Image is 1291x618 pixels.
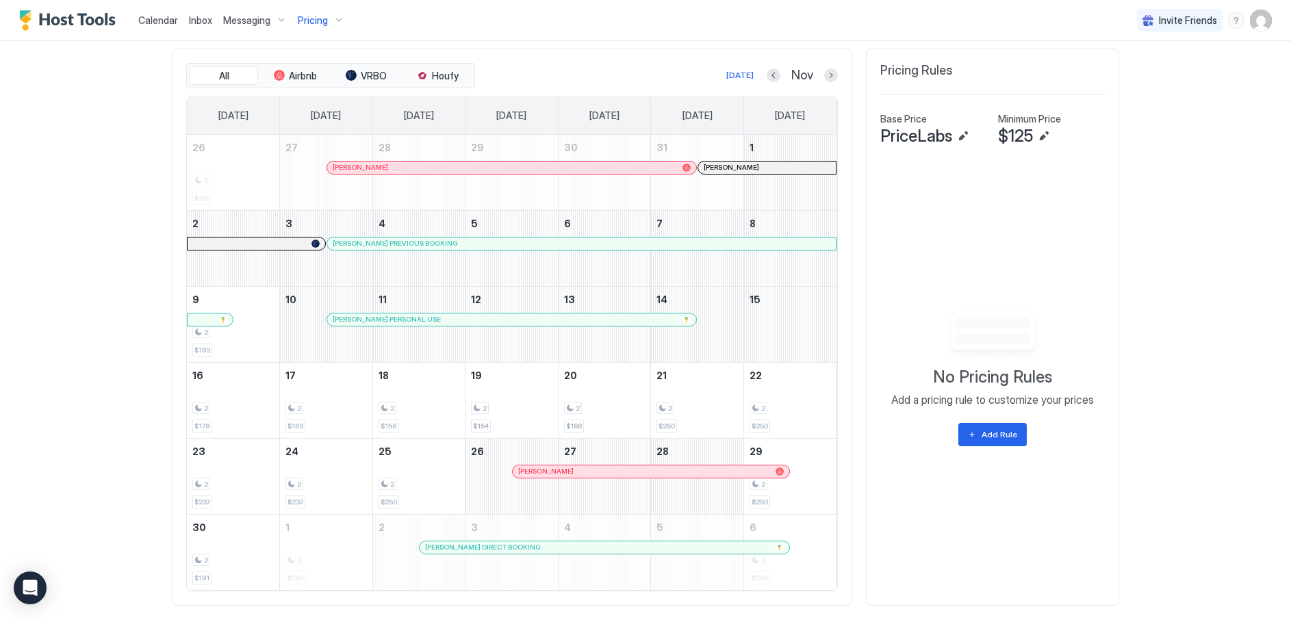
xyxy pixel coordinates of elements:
[189,14,212,26] span: Inbox
[465,363,558,388] a: November 19, 2025
[465,515,558,540] a: December 3, 2025
[651,515,743,540] a: December 5, 2025
[372,438,465,514] td: November 25, 2025
[333,239,830,248] div: [PERSON_NAME] PREVIOUS BOOKING
[589,110,619,122] span: [DATE]
[891,393,1094,407] span: Add a pricing rule to customize your prices
[187,515,279,540] a: November 30, 2025
[743,286,836,362] td: November 15, 2025
[379,446,392,457] span: 25
[298,14,328,27] span: Pricing
[465,135,559,211] td: October 29, 2025
[659,422,675,430] span: $250
[187,438,280,514] td: November 23, 2025
[558,135,651,211] td: October 30, 2025
[465,210,559,286] td: November 5, 2025
[743,438,836,514] td: November 29, 2025
[187,287,279,312] a: November 9, 2025
[280,363,372,388] a: November 17, 2025
[682,110,713,122] span: [DATE]
[744,515,836,540] a: December 6, 2025
[373,439,465,464] a: November 25, 2025
[576,404,580,413] span: 2
[373,287,465,312] a: November 11, 2025
[432,70,459,82] span: Houfy
[261,66,329,86] button: Airbnb
[287,422,303,430] span: $153
[743,210,836,286] td: November 8, 2025
[285,522,290,533] span: 1
[651,439,743,464] a: November 28, 2025
[280,211,372,236] a: November 3, 2025
[651,286,744,362] td: November 14, 2025
[880,126,952,146] span: PriceLabs
[958,423,1027,446] button: Add Rule
[750,294,760,305] span: 15
[704,163,830,172] div: [PERSON_NAME]
[726,69,754,81] div: [DATE]
[651,362,744,438] td: November 21, 2025
[558,286,651,362] td: November 13, 2025
[744,439,836,464] a: November 29, 2025
[724,67,756,83] button: [DATE]
[471,370,482,381] span: 19
[280,210,373,286] td: November 3, 2025
[998,113,1061,125] span: Minimum Price
[744,287,836,312] a: November 15, 2025
[651,514,744,590] td: December 5, 2025
[192,142,205,153] span: 26
[559,515,651,540] a: December 4, 2025
[750,446,763,457] span: 29
[187,135,279,160] a: October 26, 2025
[471,294,481,305] span: 12
[192,446,205,457] span: 23
[372,514,465,590] td: December 2, 2025
[743,514,836,590] td: December 6, 2025
[559,135,651,160] a: October 30, 2025
[218,110,248,122] span: [DATE]
[19,10,122,31] a: Host Tools Logo
[483,404,487,413] span: 2
[373,363,465,388] a: November 18, 2025
[372,362,465,438] td: November 18, 2025
[280,362,373,438] td: November 17, 2025
[656,370,667,381] span: 21
[761,480,765,489] span: 2
[465,211,558,236] a: November 5, 2025
[656,142,667,153] span: 31
[187,286,280,362] td: November 9, 2025
[651,211,743,236] a: November 7, 2025
[332,66,400,86] button: VRBO
[280,286,373,362] td: November 10, 2025
[373,135,465,160] a: October 28, 2025
[425,543,541,552] span: [PERSON_NAME] DIRECT BOOKING
[14,571,47,604] div: Open Intercom Messenger
[280,515,372,540] a: December 1, 2025
[379,370,389,381] span: 18
[566,422,582,430] span: $188
[285,446,298,457] span: 24
[373,515,465,540] a: December 2, 2025
[204,404,208,413] span: 2
[656,294,667,305] span: 14
[204,556,208,565] span: 2
[361,70,387,82] span: VRBO
[750,218,756,229] span: 8
[194,574,209,582] span: $191
[752,498,768,506] span: $250
[576,97,633,134] a: Thursday
[651,135,743,160] a: October 31, 2025
[564,370,577,381] span: 20
[473,422,489,430] span: $154
[656,522,663,533] span: 5
[559,287,651,312] a: November 13, 2025
[280,514,373,590] td: December 1, 2025
[138,14,178,26] span: Calendar
[465,514,559,590] td: December 3, 2025
[194,498,210,506] span: $237
[194,422,209,430] span: $178
[668,404,672,413] span: 2
[192,294,199,305] span: 9
[187,210,280,286] td: November 2, 2025
[192,522,206,533] span: 30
